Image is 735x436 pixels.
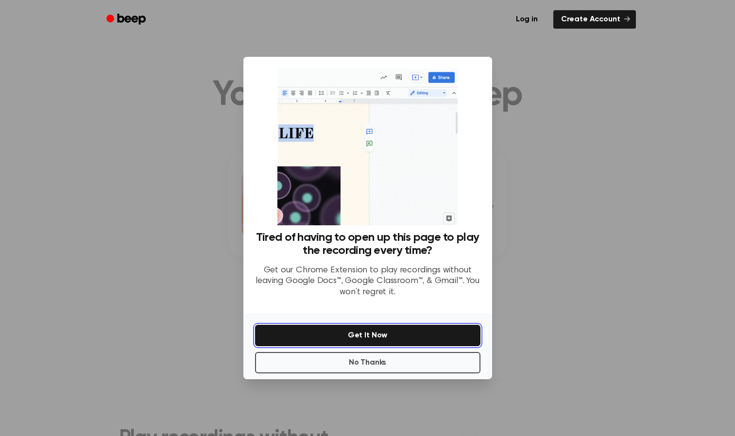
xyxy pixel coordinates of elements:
[255,265,480,298] p: Get our Chrome Extension to play recordings without leaving Google Docs™, Google Classroom™, & Gm...
[506,8,547,31] a: Log in
[100,10,154,29] a: Beep
[277,68,458,225] img: Beep extension in action
[255,325,480,346] button: Get It Now
[255,231,480,257] h3: Tired of having to open up this page to play the recording every time?
[553,10,636,29] a: Create Account
[255,352,480,373] button: No Thanks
